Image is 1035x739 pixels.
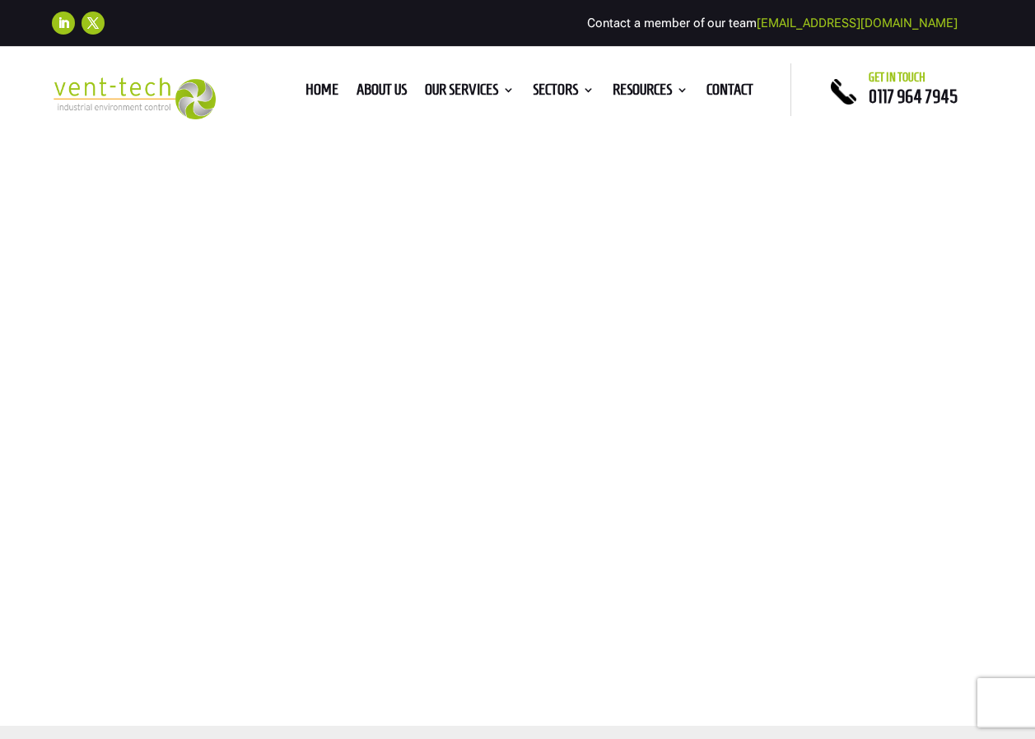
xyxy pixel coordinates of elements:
[305,84,338,102] a: Home
[52,12,75,35] a: Follow on LinkedIn
[706,84,753,102] a: Contact
[357,84,407,102] a: About us
[613,84,688,102] a: Resources
[757,16,958,30] a: [EMAIL_ADDRESS][DOMAIN_NAME]
[869,86,958,106] a: 0117 964 7945
[869,71,925,84] span: Get in touch
[533,84,594,102] a: Sectors
[52,77,216,119] img: 2023-09-27T08_35_16.549ZVENT-TECH---Clear-background
[425,84,515,102] a: Our Services
[587,16,958,30] span: Contact a member of our team
[82,12,105,35] a: Follow on X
